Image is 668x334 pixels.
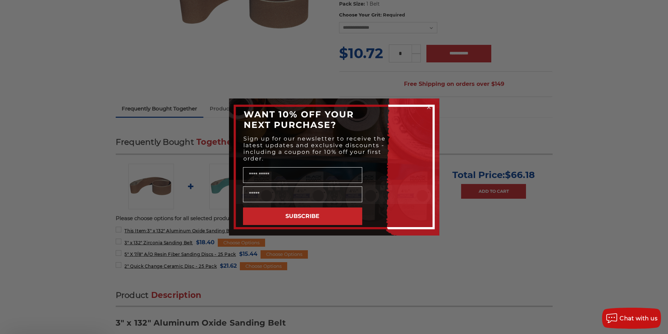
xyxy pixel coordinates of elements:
[244,109,354,130] span: WANT 10% OFF YOUR NEXT PURCHASE?
[620,315,657,322] span: Chat with us
[243,186,362,202] input: Email
[425,104,432,111] button: Close dialog
[602,308,661,329] button: Chat with us
[243,207,362,225] button: SUBSCRIBE
[243,135,386,162] span: Sign up for our newsletter to receive the latest updates and exclusive discounts - including a co...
